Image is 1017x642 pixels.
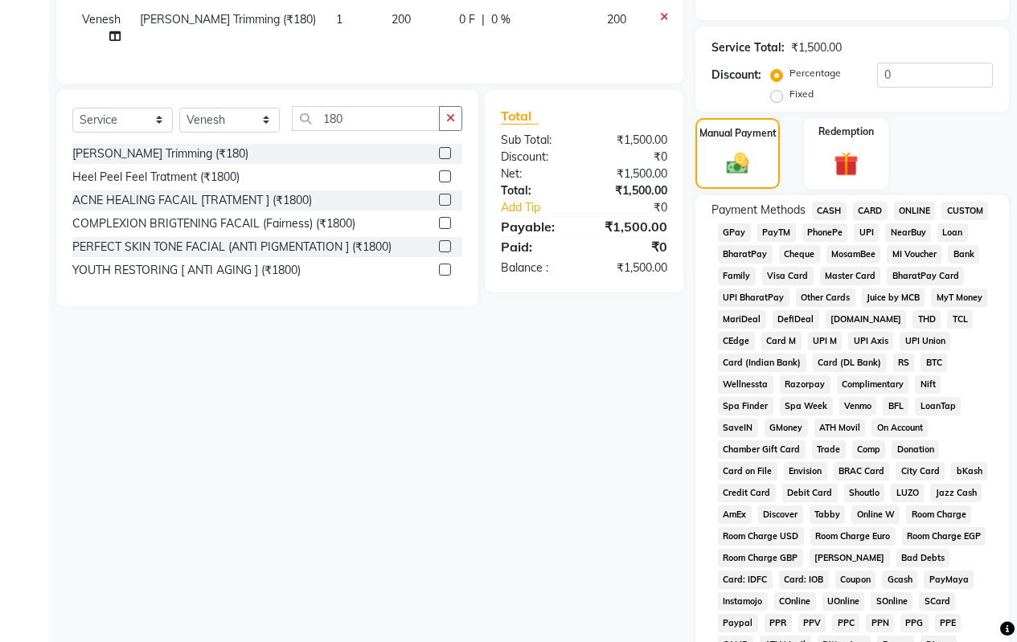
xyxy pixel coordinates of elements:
[900,614,929,632] span: PPG
[72,145,248,162] div: [PERSON_NAME] Trimming (₹180)
[711,39,785,56] div: Service Total:
[292,106,440,131] input: Search or Scan
[813,354,887,372] span: Card (DL Bank)
[718,505,752,524] span: AmEx
[774,592,816,611] span: COnline
[912,310,941,329] span: THD
[584,237,679,256] div: ₹0
[584,260,679,276] div: ₹1,500.00
[826,245,881,264] span: MosamBee
[718,397,773,415] span: Spa Finder
[802,223,848,242] span: PhonePe
[459,11,475,28] span: 0 F
[718,570,773,589] span: Card: IDFC
[935,614,962,632] span: PPE
[718,527,804,546] span: Room Charge USD
[796,288,855,307] span: Other Cards
[491,11,511,28] span: 0 %
[810,549,890,567] span: [PERSON_NAME]
[892,440,939,459] span: Donation
[810,527,896,546] span: Room Charge Euro
[392,12,411,27] span: 200
[822,592,865,611] span: UOnline
[711,67,761,84] div: Discount:
[894,202,936,220] span: ONLINE
[758,505,803,524] span: Discover
[866,614,894,632] span: PPN
[808,332,843,350] span: UPI M
[780,397,833,415] span: Spa Week
[887,267,964,285] span: BharatPay Card
[906,505,971,524] span: Room Charge
[919,592,955,611] span: SCard
[826,149,866,178] img: _gift.svg
[882,570,917,589] span: Gcash
[718,223,751,242] span: GPay
[921,354,947,372] span: BTC
[915,397,961,415] span: LoanTap
[893,354,915,372] span: RS
[837,375,909,394] span: Complimentary
[810,505,846,524] span: Tabby
[896,462,945,480] span: City Card
[773,310,819,329] span: DefiDeal
[812,440,846,459] span: Trade
[600,199,679,216] div: ₹0
[489,149,584,166] div: Discount:
[718,354,806,372] span: Card (Indian Bank)
[780,375,830,394] span: Razorpay
[834,462,890,480] span: BRAC Card
[720,150,757,176] img: _cash.svg
[72,215,355,232] div: COMPLEXION BRIGTENING FACAIL (Fairness) (₹1800)
[584,166,679,182] div: ₹1,500.00
[853,202,888,220] span: CARD
[812,202,847,220] span: CASH
[489,182,584,199] div: Total:
[718,462,777,480] span: Card on File
[948,245,979,264] span: Bank
[711,202,806,219] span: Payment Methods
[832,614,859,632] span: PPC
[862,288,925,307] span: Juice by MCB
[489,132,584,149] div: Sub Total:
[951,462,987,480] span: bKash
[718,592,768,611] span: Instamojo
[930,484,982,502] span: Jazz Cash
[336,12,342,27] span: 1
[779,570,829,589] span: Card: IOB
[896,549,950,567] span: Bad Debts
[891,484,924,502] span: LUZO
[798,614,826,632] span: PPV
[826,310,907,329] span: [DOMAIN_NAME]
[844,484,885,502] span: Shoutlo
[718,375,773,394] span: Wellnessta
[937,223,968,242] span: Loan
[718,310,766,329] span: MariDeal
[718,484,776,502] span: Credit Card
[140,12,316,27] span: [PERSON_NAME] Trimming (₹180)
[885,223,931,242] span: NearBuy
[584,132,679,149] div: ₹1,500.00
[718,419,758,437] span: SaveIN
[584,182,679,199] div: ₹1,500.00
[489,260,584,276] div: Balance :
[718,614,758,632] span: Paypal
[871,419,928,437] span: On Account
[854,223,879,242] span: UPI
[900,332,950,350] span: UPI Union
[941,202,988,220] span: CUSTOM
[791,39,842,56] div: ₹1,500.00
[72,239,392,256] div: PERFECT SKIN TONE FACIAL (ANTI PIGMENTATION ] (₹1800)
[871,592,912,611] span: SOnline
[584,217,679,236] div: ₹1,500.00
[489,166,584,182] div: Net:
[718,549,803,567] span: Room Charge GBP
[924,570,974,589] span: PayMaya
[607,12,626,27] span: 200
[765,419,808,437] span: GMoney
[718,267,756,285] span: Family
[757,223,796,242] span: PayTM
[883,397,908,415] span: BFL
[718,440,806,459] span: Chamber Gift Card
[72,169,240,186] div: Heel Peel Feel Tratment (₹1800)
